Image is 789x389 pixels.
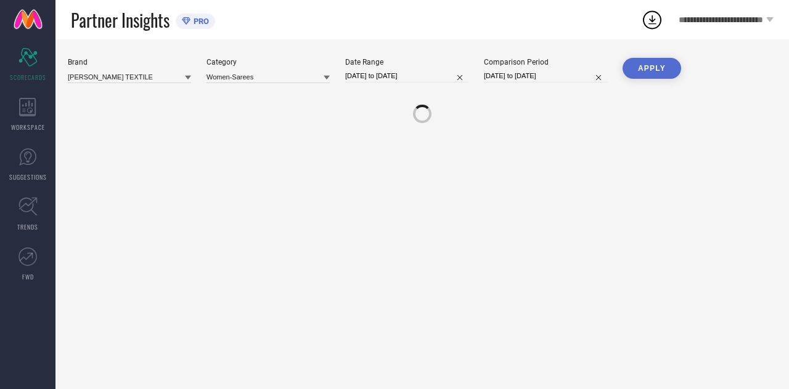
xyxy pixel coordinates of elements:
span: SUGGESTIONS [9,172,47,182]
span: PRO [190,17,209,26]
span: Partner Insights [71,7,170,33]
div: Brand [68,58,191,66]
div: Open download list [641,9,663,31]
span: TRENDS [17,222,38,231]
input: Select comparison period [484,70,607,82]
span: FWD [22,272,34,281]
div: Category [206,58,330,66]
button: APPLY [623,58,681,79]
input: Select date range [345,70,468,82]
span: SCORECARDS [10,73,46,82]
div: Comparison Period [484,58,607,66]
span: WORKSPACE [11,122,45,132]
div: Date Range [345,58,468,66]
